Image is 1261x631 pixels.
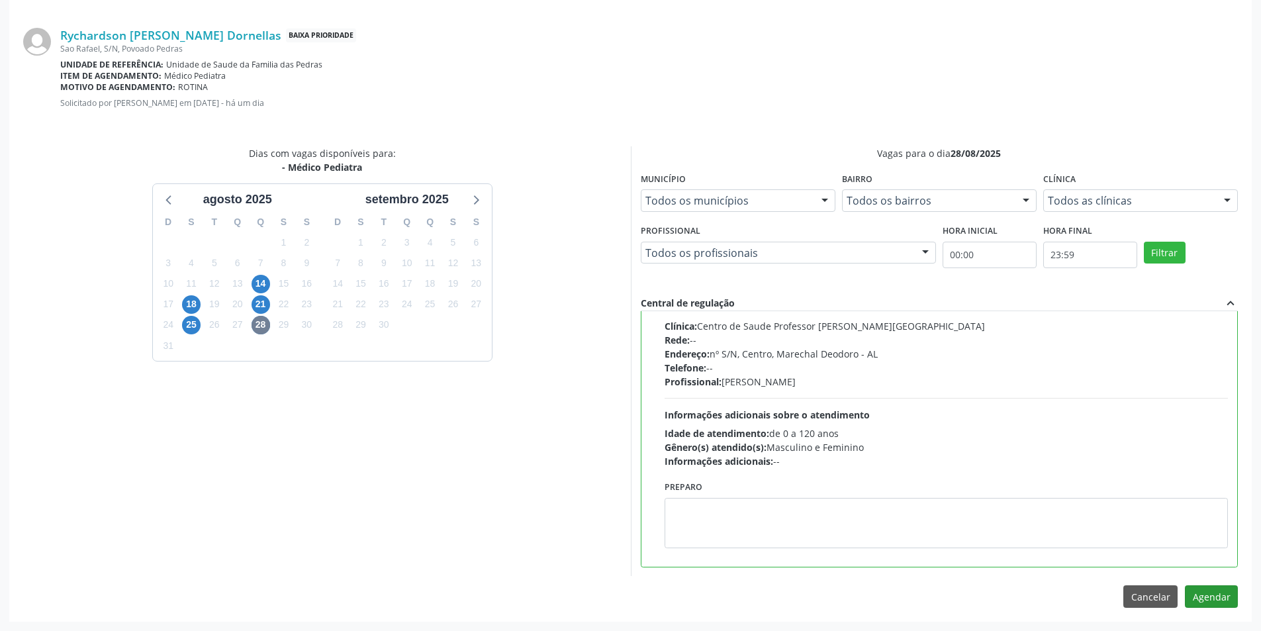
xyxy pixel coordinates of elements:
div: S [272,212,295,232]
span: Todos as clínicas [1048,194,1211,207]
span: quarta-feira, 17 de setembro de 2025 [398,275,416,293]
span: sábado, 27 de setembro de 2025 [467,295,485,314]
span: quarta-feira, 3 de setembro de 2025 [398,233,416,252]
div: -- [665,333,1229,347]
div: Q [418,212,442,232]
span: domingo, 10 de agosto de 2025 [159,275,177,293]
div: S [180,212,203,232]
span: terça-feira, 5 de agosto de 2025 [205,254,224,272]
span: sábado, 6 de setembro de 2025 [467,233,485,252]
span: Endereço: [665,348,710,360]
span: sábado, 13 de setembro de 2025 [467,254,485,272]
span: sexta-feira, 12 de setembro de 2025 [444,254,462,272]
span: domingo, 14 de setembro de 2025 [328,275,347,293]
span: terça-feira, 23 de setembro de 2025 [375,295,393,314]
div: -- [665,454,1229,468]
span: terça-feira, 9 de setembro de 2025 [375,254,393,272]
div: Central de regulação [641,296,735,311]
span: Todos os bairros [847,194,1009,207]
button: Cancelar [1123,585,1178,608]
span: Idade de atendimento: [665,427,769,440]
div: [PERSON_NAME] [665,375,1229,389]
div: T [372,212,395,232]
span: segunda-feira, 8 de setembro de 2025 [351,254,370,272]
span: quinta-feira, 25 de setembro de 2025 [421,295,440,314]
div: D [157,212,180,232]
span: segunda-feira, 18 de agosto de 2025 [182,295,201,314]
span: terça-feira, 30 de setembro de 2025 [375,316,393,334]
span: domingo, 24 de agosto de 2025 [159,316,177,334]
label: Município [641,170,686,190]
span: sexta-feira, 26 de setembro de 2025 [444,295,462,314]
span: domingo, 28 de setembro de 2025 [328,316,347,334]
span: Baixa Prioridade [286,28,356,42]
span: domingo, 3 de agosto de 2025 [159,254,177,272]
span: domingo, 17 de agosto de 2025 [159,295,177,314]
span: sábado, 20 de setembro de 2025 [467,275,485,293]
span: segunda-feira, 25 de agosto de 2025 [182,316,201,334]
span: quarta-feira, 24 de setembro de 2025 [398,295,416,314]
div: Centro de Saude Professor [PERSON_NAME][GEOGRAPHIC_DATA] [665,319,1229,333]
button: Agendar [1185,585,1238,608]
div: Q [249,212,272,232]
span: quarta-feira, 10 de setembro de 2025 [398,254,416,272]
img: img [23,28,51,56]
div: S [295,212,318,232]
span: quinta-feira, 7 de agosto de 2025 [252,254,270,272]
div: T [203,212,226,232]
span: sexta-feira, 29 de agosto de 2025 [274,316,293,334]
span: quarta-feira, 6 de agosto de 2025 [228,254,247,272]
div: setembro 2025 [360,191,454,209]
span: ROTINA [178,81,208,93]
span: domingo, 31 de agosto de 2025 [159,336,177,355]
div: S [442,212,465,232]
span: segunda-feira, 15 de setembro de 2025 [351,275,370,293]
a: Rychardson [PERSON_NAME] Dornellas [60,28,281,42]
div: agosto 2025 [198,191,277,209]
label: Bairro [842,170,872,190]
i: expand_less [1223,296,1238,311]
span: segunda-feira, 11 de agosto de 2025 [182,275,201,293]
span: sábado, 16 de agosto de 2025 [297,275,316,293]
span: terça-feira, 2 de setembro de 2025 [375,233,393,252]
span: domingo, 7 de setembro de 2025 [328,254,347,272]
span: sexta-feira, 5 de setembro de 2025 [444,233,462,252]
b: Unidade de referência: [60,59,163,70]
span: segunda-feira, 4 de agosto de 2025 [182,254,201,272]
p: Solicitado por [PERSON_NAME] em [DATE] - há um dia [60,97,1238,109]
div: Sao Rafael, S/N, Povoado Pedras [60,43,1238,54]
span: Médico Pediatra [164,70,226,81]
span: domingo, 21 de setembro de 2025 [328,295,347,314]
div: -- [665,361,1229,375]
span: Gênero(s) atendido(s): [665,441,767,454]
span: quinta-feira, 11 de setembro de 2025 [421,254,440,272]
span: segunda-feira, 22 de setembro de 2025 [351,295,370,314]
div: D [326,212,350,232]
div: Q [395,212,418,232]
span: Clínica: [665,320,697,332]
div: Dias com vagas disponíveis para: [249,146,396,174]
span: sexta-feira, 19 de setembro de 2025 [444,275,462,293]
div: Q [226,212,249,232]
label: Profissional [641,221,700,242]
span: terça-feira, 12 de agosto de 2025 [205,275,224,293]
span: sábado, 30 de agosto de 2025 [297,316,316,334]
div: S [350,212,373,232]
input: Selecione o horário [1043,242,1137,268]
span: sexta-feira, 15 de agosto de 2025 [274,275,293,293]
span: quarta-feira, 20 de agosto de 2025 [228,295,247,314]
div: S [465,212,488,232]
span: segunda-feira, 29 de setembro de 2025 [351,316,370,334]
span: quinta-feira, 4 de setembro de 2025 [421,233,440,252]
span: sábado, 9 de agosto de 2025 [297,254,316,272]
span: sexta-feira, 8 de agosto de 2025 [274,254,293,272]
b: Motivo de agendamento: [60,81,175,93]
span: Rede: [665,334,690,346]
div: Vagas para o dia [641,146,1238,160]
span: sexta-feira, 22 de agosto de 2025 [274,295,293,314]
b: Item de agendamento: [60,70,162,81]
span: sexta-feira, 1 de agosto de 2025 [274,233,293,252]
label: Clínica [1043,170,1076,190]
span: terça-feira, 26 de agosto de 2025 [205,316,224,334]
span: quarta-feira, 27 de agosto de 2025 [228,316,247,334]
